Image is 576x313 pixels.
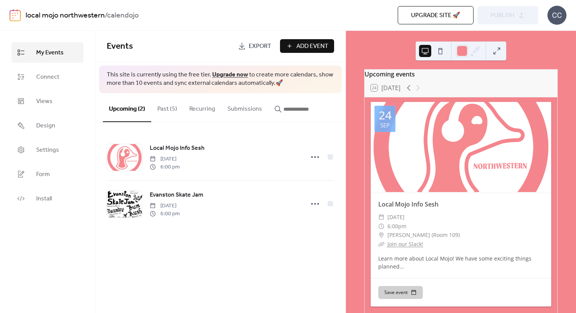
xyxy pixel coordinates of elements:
[378,240,384,249] div: ​
[26,8,105,23] a: local mojo northwestern
[11,42,83,63] a: My Events
[212,69,248,81] a: Upgrade now
[11,91,83,111] a: Views
[36,97,53,106] span: Views
[378,213,384,222] div: ​
[378,200,438,208] a: Local Mojo Info Sesh
[380,122,390,128] div: Sep
[411,11,460,20] span: Upgrade site 🚀
[150,143,205,153] a: Local Mojo Info Sesh
[36,73,59,82] span: Connect
[379,110,392,121] div: 24
[36,194,52,203] span: Install
[150,155,180,163] span: [DATE]
[387,240,423,248] a: Join our Slack!
[150,202,180,210] span: [DATE]
[151,93,183,121] button: Past (5)
[10,9,21,21] img: logo
[107,8,139,23] b: calendojo
[296,42,328,51] span: Add Event
[11,164,83,184] a: Form
[11,140,83,160] a: Settings
[36,48,64,57] span: My Events
[378,286,423,299] button: Save event
[547,6,566,25] div: CC
[105,8,107,23] b: /
[378,222,384,231] div: ​
[387,222,406,231] span: 6:00pm
[36,170,50,179] span: Form
[103,93,151,122] button: Upcoming (2)
[387,230,460,240] span: [PERSON_NAME] (Room 109)
[280,39,334,53] button: Add Event
[107,71,334,88] span: This site is currently using the free tier. to create more calendars, show more than 10 events an...
[378,230,384,240] div: ​
[150,191,203,200] span: Evanston Skate Jam
[107,38,133,55] span: Events
[150,144,205,153] span: Local Mojo Info Sesh
[221,93,268,121] button: Submissions
[11,67,83,87] a: Connect
[150,210,180,218] span: 6:00 pm
[398,6,474,24] button: Upgrade site 🚀
[11,188,83,209] a: Install
[150,190,203,200] a: Evanston Skate Jam
[183,93,221,121] button: Recurring
[365,70,557,79] div: Upcoming events
[232,39,277,53] a: Export
[36,146,59,155] span: Settings
[371,254,551,270] div: Learn more about Local Mojo! We have some exciting things planned...
[11,115,83,136] a: Design
[36,121,55,130] span: Design
[387,213,405,222] span: [DATE]
[150,163,180,171] span: 6:00 pm
[249,42,271,51] span: Export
